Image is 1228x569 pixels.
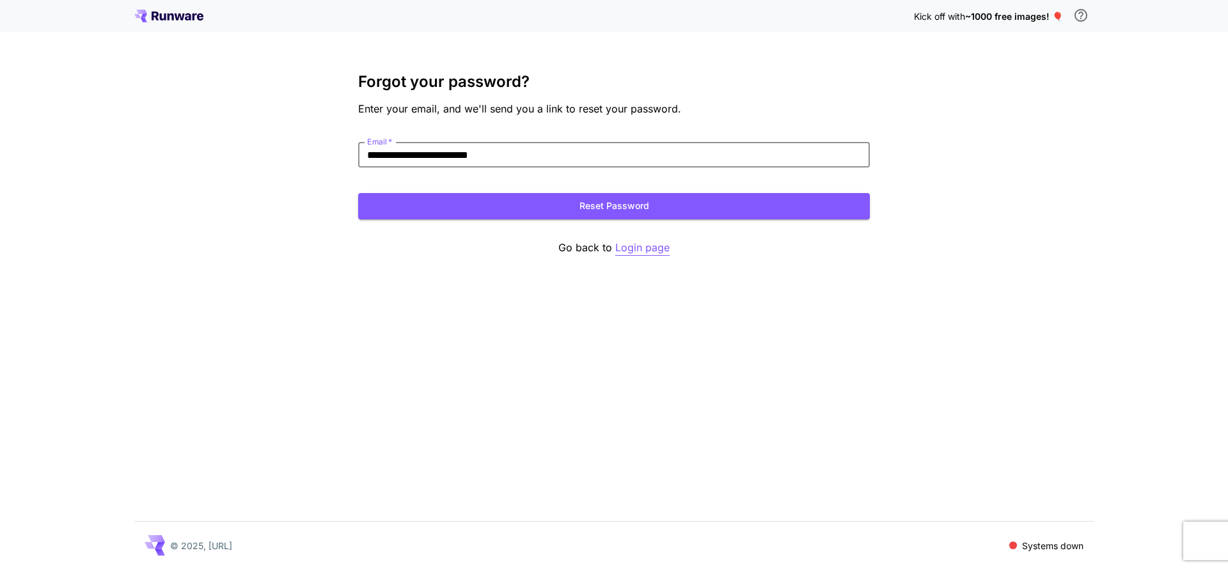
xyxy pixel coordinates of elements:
[914,11,965,22] span: Kick off with
[965,11,1063,22] span: ~1000 free images! 🎈
[170,539,232,552] p: © 2025, [URL]
[358,101,870,116] p: Enter your email, and we'll send you a link to reset your password.
[358,193,870,219] button: Reset Password
[615,240,670,256] button: Login page
[367,136,392,147] label: Email
[358,73,870,91] h3: Forgot your password?
[358,240,870,256] p: Go back to
[1068,3,1094,28] button: In order to qualify for free credit, you need to sign up with a business email address and click ...
[1022,539,1083,552] p: Systems down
